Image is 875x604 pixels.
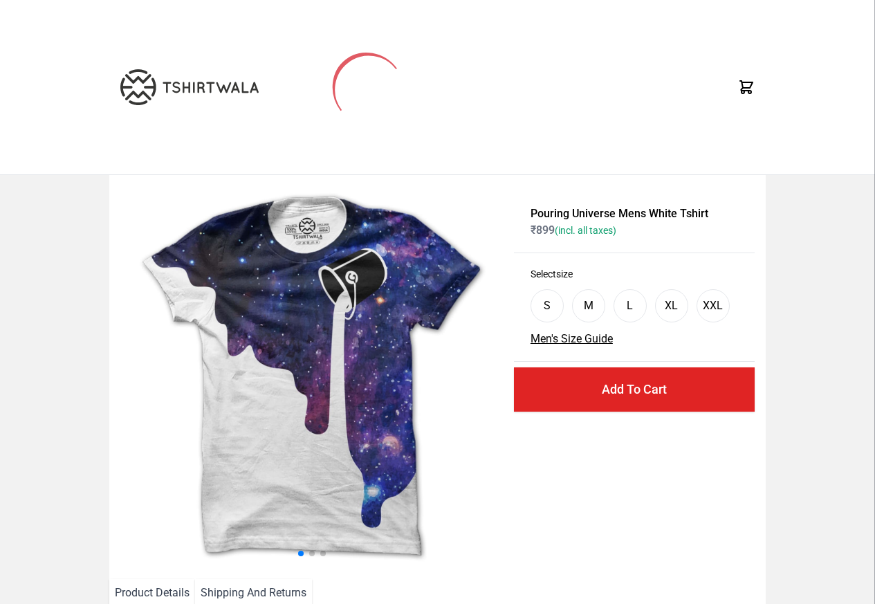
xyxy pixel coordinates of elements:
div: L [627,298,633,314]
div: S [544,298,551,314]
button: Men's Size Guide [531,331,613,347]
img: TW-LOGO-400-104.png [120,69,259,105]
div: XXL [703,298,723,314]
span: ₹ 899 [531,223,616,237]
div: XL [665,298,678,314]
div: M [584,298,593,314]
img: galaxy.jpg [120,186,503,568]
h3: Select size [531,267,738,281]
button: Add To Cart [514,367,755,412]
h1: Pouring Universe Mens White Tshirt [531,205,738,222]
span: (incl. all taxes) [555,225,616,236]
